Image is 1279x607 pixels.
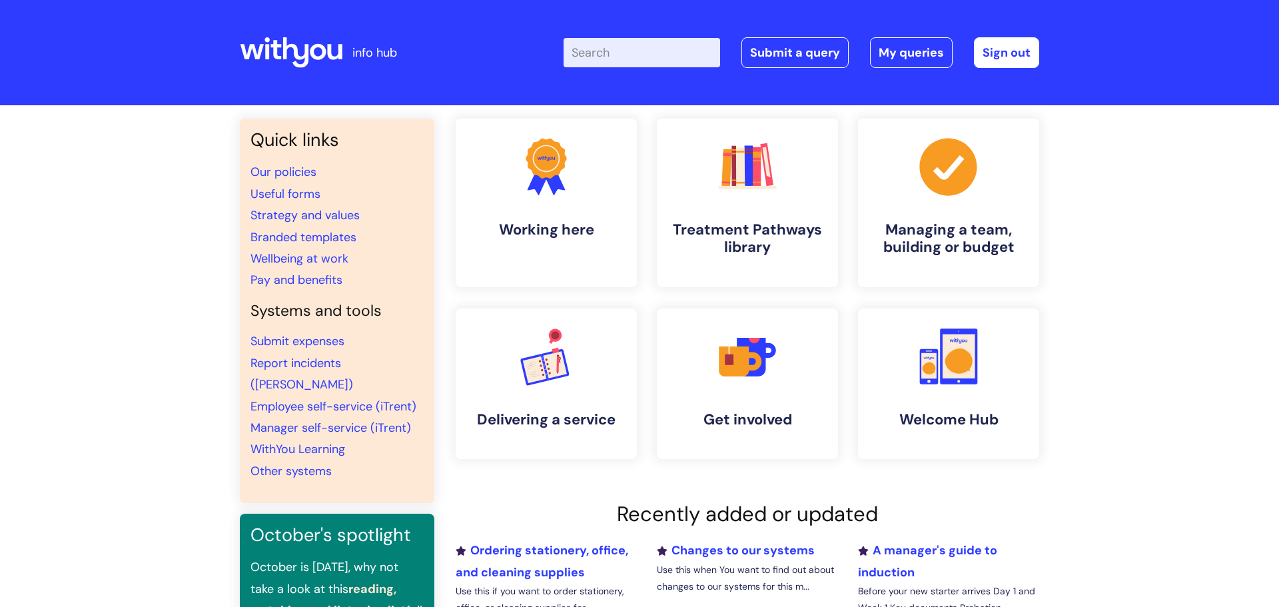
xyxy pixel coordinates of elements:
[858,308,1039,459] a: Welcome Hub
[456,308,637,459] a: Delivering a service
[250,333,344,349] a: Submit expenses
[869,221,1029,257] h4: Managing a team, building or budget
[564,38,720,67] input: Search
[741,37,849,68] a: Submit a query
[352,42,397,63] p: info hub
[870,37,953,68] a: My queries
[974,37,1039,68] a: Sign out
[250,441,345,457] a: WithYou Learning
[456,502,1039,526] h2: Recently added or updated
[250,251,348,267] a: Wellbeing at work
[250,164,316,180] a: Our policies
[250,186,320,202] a: Useful forms
[250,524,424,546] h3: October's spotlight
[250,129,424,151] h3: Quick links
[250,420,411,436] a: Manager self-service (iTrent)
[657,562,838,595] p: Use this when You want to find out about changes to our systems for this m...
[657,119,838,287] a: Treatment Pathways library
[869,411,1029,428] h4: Welcome Hub
[466,411,626,428] h4: Delivering a service
[667,221,827,257] h4: Treatment Pathways library
[858,119,1039,287] a: Managing a team, building or budget
[250,355,353,392] a: Report incidents ([PERSON_NAME])
[456,119,637,287] a: Working here
[250,272,342,288] a: Pay and benefits
[250,463,332,479] a: Other systems
[456,542,628,580] a: Ordering stationery, office, and cleaning supplies
[657,542,815,558] a: Changes to our systems
[667,411,827,428] h4: Get involved
[250,302,424,320] h4: Systems and tools
[250,229,356,245] a: Branded templates
[466,221,626,239] h4: Working here
[657,308,838,459] a: Get involved
[250,398,416,414] a: Employee self-service (iTrent)
[250,207,360,223] a: Strategy and values
[858,542,997,580] a: A manager's guide to induction
[564,37,1039,68] div: | -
